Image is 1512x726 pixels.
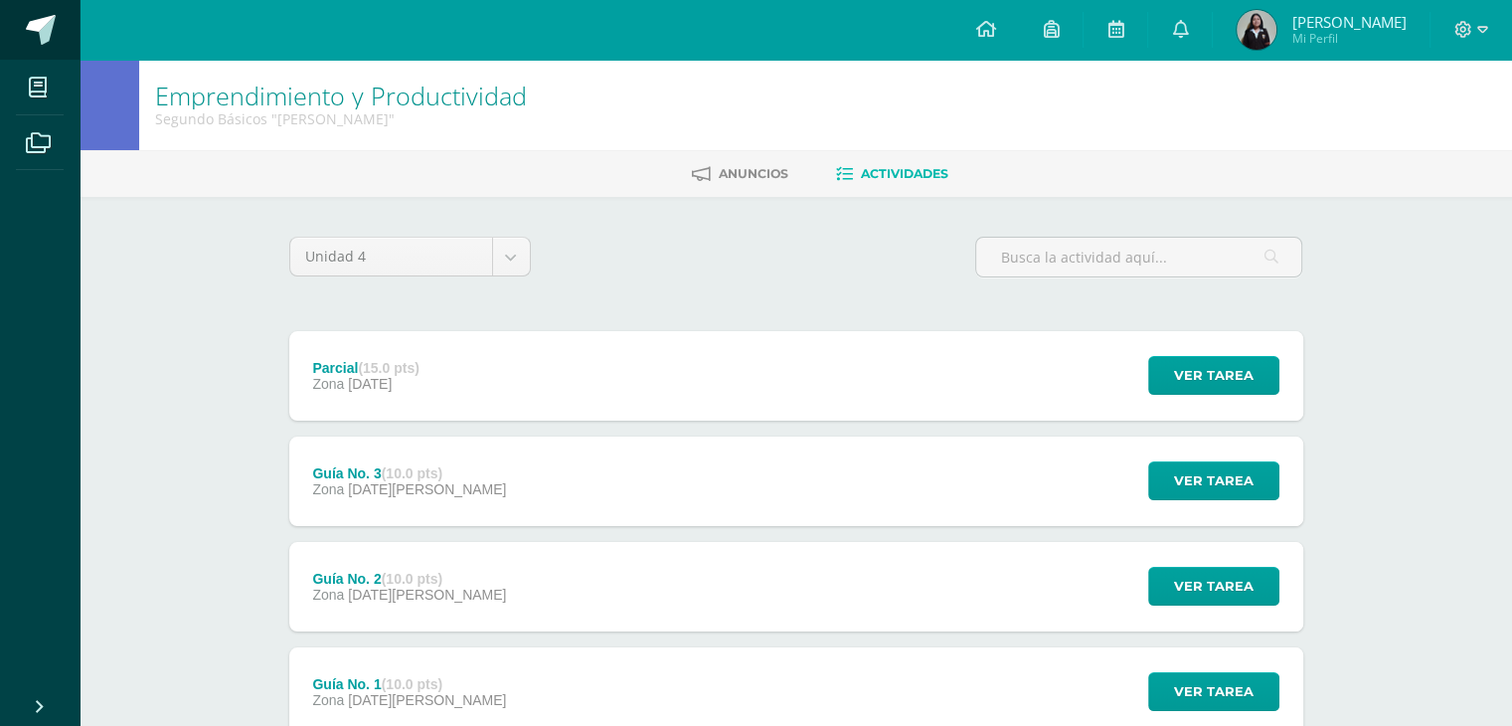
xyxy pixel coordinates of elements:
a: Emprendimiento y Productividad [155,79,527,112]
span: Mi Perfil [1291,30,1406,47]
span: Actividades [861,166,948,181]
span: Ver tarea [1174,568,1254,605]
span: Zona [312,587,344,603]
h1: Emprendimiento y Productividad [155,82,527,109]
span: Unidad 4 [305,238,477,275]
strong: (10.0 pts) [382,465,442,481]
span: [DATE][PERSON_NAME] [348,587,506,603]
div: Parcial [312,360,419,376]
span: [PERSON_NAME] [1291,12,1406,32]
img: a3b079e751d5094259c32a9e3179ea69.png [1237,10,1276,50]
input: Busca la actividad aquí... [976,238,1301,276]
span: Anuncios [719,166,788,181]
div: Guía No. 1 [312,676,506,692]
span: [DATE][PERSON_NAME] [348,692,506,708]
span: Ver tarea [1174,357,1254,394]
button: Ver tarea [1148,672,1279,711]
button: Ver tarea [1148,567,1279,606]
div: Guía No. 3 [312,465,506,481]
button: Ver tarea [1148,356,1279,395]
span: [DATE] [348,376,392,392]
span: Zona [312,481,344,497]
span: Ver tarea [1174,462,1254,499]
strong: (10.0 pts) [382,571,442,587]
span: Zona [312,692,344,708]
span: Ver tarea [1174,673,1254,710]
span: [DATE][PERSON_NAME] [348,481,506,497]
span: Zona [312,376,344,392]
a: Unidad 4 [290,238,530,275]
button: Ver tarea [1148,461,1279,500]
strong: (15.0 pts) [358,360,419,376]
a: Anuncios [692,158,788,190]
div: Guía No. 2 [312,571,506,587]
a: Actividades [836,158,948,190]
div: Segundo Básicos 'Miguel Angel' [155,109,527,128]
strong: (10.0 pts) [382,676,442,692]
